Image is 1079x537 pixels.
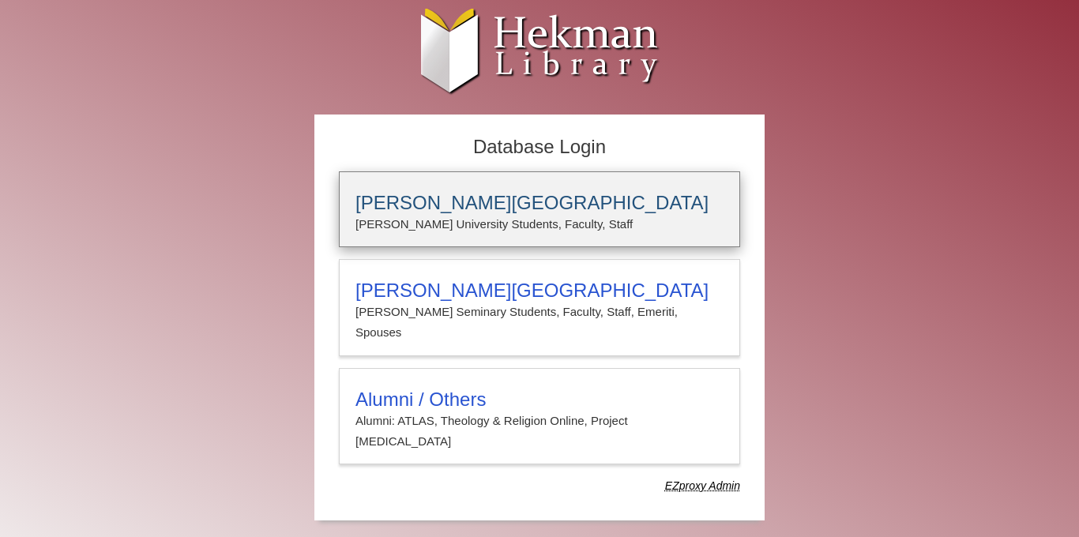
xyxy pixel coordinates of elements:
p: [PERSON_NAME] University Students, Faculty, Staff [355,214,724,235]
h3: [PERSON_NAME][GEOGRAPHIC_DATA] [355,192,724,214]
a: [PERSON_NAME][GEOGRAPHIC_DATA][PERSON_NAME] University Students, Faculty, Staff [339,171,740,247]
a: [PERSON_NAME][GEOGRAPHIC_DATA][PERSON_NAME] Seminary Students, Faculty, Staff, Emeriti, Spouses [339,259,740,356]
summary: Alumni / OthersAlumni: ATLAS, Theology & Religion Online, Project [MEDICAL_DATA] [355,389,724,453]
h3: [PERSON_NAME][GEOGRAPHIC_DATA] [355,280,724,302]
p: [PERSON_NAME] Seminary Students, Faculty, Staff, Emeriti, Spouses [355,302,724,344]
dfn: Use Alumni login [665,479,740,492]
p: Alumni: ATLAS, Theology & Religion Online, Project [MEDICAL_DATA] [355,411,724,453]
h2: Database Login [331,131,748,163]
h3: Alumni / Others [355,389,724,411]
